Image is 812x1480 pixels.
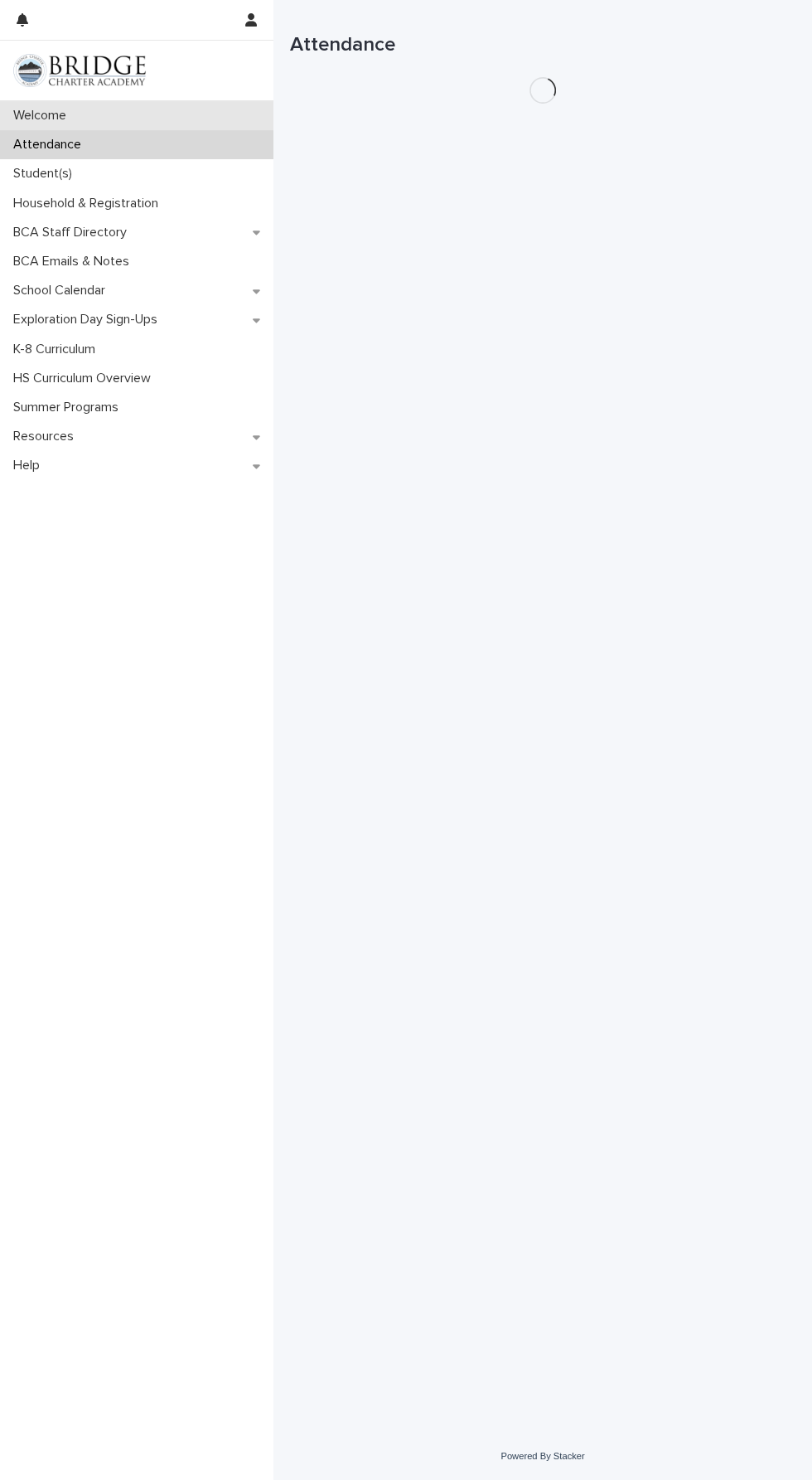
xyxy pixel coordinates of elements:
p: Help [7,458,53,473]
p: BCA Emails & Notes [7,254,143,269]
p: Attendance [7,137,94,153]
p: School Calendar [7,283,118,298]
p: Exploration Day Sign-Ups [7,312,171,328]
p: Household & Registration [7,196,172,211]
p: BCA Staff Directory [7,225,140,240]
p: Resources [7,429,87,444]
p: HS Curriculum Overview [7,371,164,386]
h1: Attendance [290,33,795,57]
p: Student(s) [7,166,85,182]
a: Powered By Stacker [500,1451,584,1461]
p: K-8 Curriculum [7,342,109,357]
img: V1C1m3IdTEidaUdm9Hs0 [13,54,146,87]
p: Summer Programs [7,400,132,415]
p: Welcome [7,108,80,124]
